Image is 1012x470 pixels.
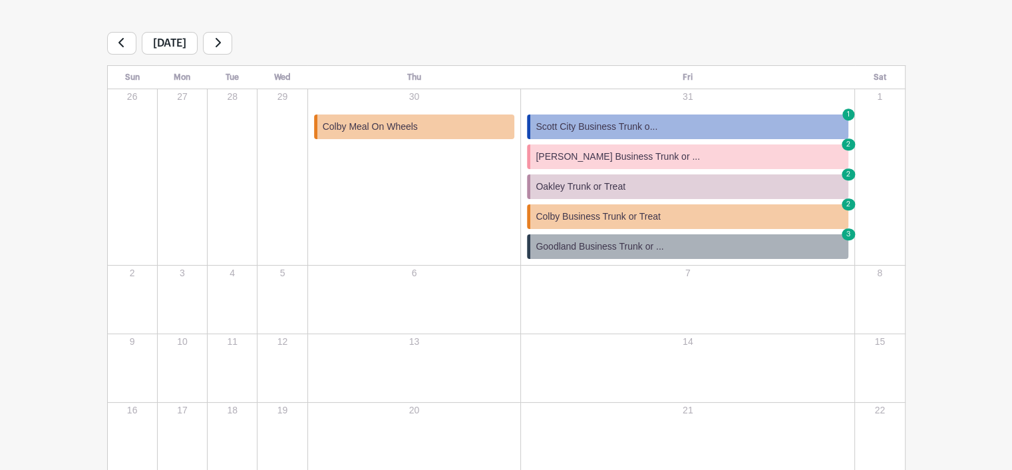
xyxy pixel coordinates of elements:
[208,266,256,280] p: 4
[208,90,256,104] p: 28
[856,403,904,417] p: 22
[536,210,661,224] span: Colby Business Trunk or Treat
[522,403,854,417] p: 21
[107,66,157,89] th: Sun
[314,115,515,139] a: Colby Meal On Wheels
[307,66,521,89] th: Thu
[309,90,520,104] p: 30
[842,168,855,180] span: 2
[158,90,206,104] p: 27
[522,335,854,349] p: 14
[856,90,904,104] p: 1
[108,403,156,417] p: 16
[208,66,257,89] th: Tue
[309,403,520,417] p: 20
[842,109,854,120] span: 1
[258,335,306,349] p: 12
[842,198,855,210] span: 2
[258,266,306,280] p: 5
[522,266,854,280] p: 7
[157,66,207,89] th: Mon
[257,66,307,89] th: Wed
[856,266,904,280] p: 8
[842,138,855,150] span: 2
[536,120,657,134] span: Scott City Business Trunk o...
[521,66,855,89] th: Fri
[855,66,905,89] th: Sat
[842,228,855,240] span: 3
[108,335,156,349] p: 9
[309,335,520,349] p: 13
[208,403,256,417] p: 18
[536,150,700,164] span: [PERSON_NAME] Business Trunk or ...
[536,180,625,194] span: Oakley Trunk or Treat
[522,90,854,104] p: 31
[527,204,848,229] a: Colby Business Trunk or Treat 2
[208,335,256,349] p: 11
[527,234,848,259] a: Goodland Business Trunk or ... 3
[856,335,904,349] p: 15
[323,120,418,134] span: Colby Meal On Wheels
[527,115,848,139] a: Scott City Business Trunk o... 1
[527,174,848,199] a: Oakley Trunk or Treat 2
[108,266,156,280] p: 2
[309,266,520,280] p: 6
[158,403,206,417] p: 17
[527,144,848,169] a: [PERSON_NAME] Business Trunk or ... 2
[142,32,198,55] span: [DATE]
[158,335,206,349] p: 10
[258,403,306,417] p: 19
[536,240,663,254] span: Goodland Business Trunk or ...
[158,266,206,280] p: 3
[108,90,156,104] p: 26
[258,90,306,104] p: 29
